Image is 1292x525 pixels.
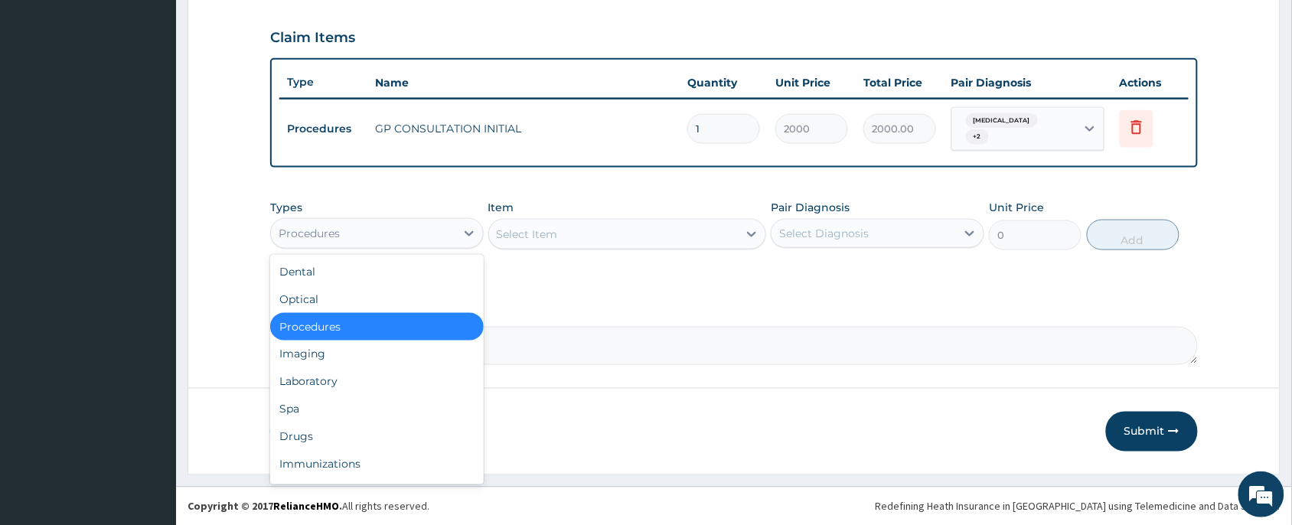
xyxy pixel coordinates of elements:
div: Procedures [279,226,340,241]
strong: Copyright © 2017 . [188,500,342,514]
th: Quantity [680,67,768,98]
label: Item [488,200,514,215]
div: Laboratory [270,368,484,396]
div: Immunizations [270,451,484,478]
th: Total Price [856,67,944,98]
button: Submit [1106,412,1198,452]
div: Minimize live chat window [251,8,288,44]
button: Add [1087,220,1179,250]
textarea: Type your message and hit 'Enter' [8,357,292,410]
span: + 2 [966,129,989,145]
div: Redefining Heath Insurance in [GEOGRAPHIC_DATA] using Telemedicine and Data Science! [876,499,1281,514]
td: Procedures [279,115,367,143]
th: Actions [1112,67,1189,98]
div: Others [270,478,484,506]
div: Imaging [270,341,484,368]
div: Spa [270,396,484,423]
div: Optical [270,285,484,313]
div: Select Diagnosis [779,226,869,241]
div: Drugs [270,423,484,451]
span: We're online! [89,162,211,317]
th: Unit Price [768,67,856,98]
label: Pair Diagnosis [771,200,850,215]
div: Procedures [270,313,484,341]
div: Chat with us now [80,86,257,106]
th: Type [279,68,367,96]
td: GP CONSULTATION INITIAL [367,113,680,144]
span: [MEDICAL_DATA] [966,113,1038,129]
a: RelianceHMO [273,500,339,514]
label: Comment [270,305,1198,318]
h3: Claim Items [270,30,355,47]
label: Types [270,201,302,214]
img: d_794563401_company_1708531726252_794563401 [28,77,62,115]
th: Name [367,67,680,98]
th: Pair Diagnosis [944,67,1112,98]
div: Select Item [497,227,558,242]
div: Dental [270,258,484,285]
label: Unit Price [989,200,1044,215]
